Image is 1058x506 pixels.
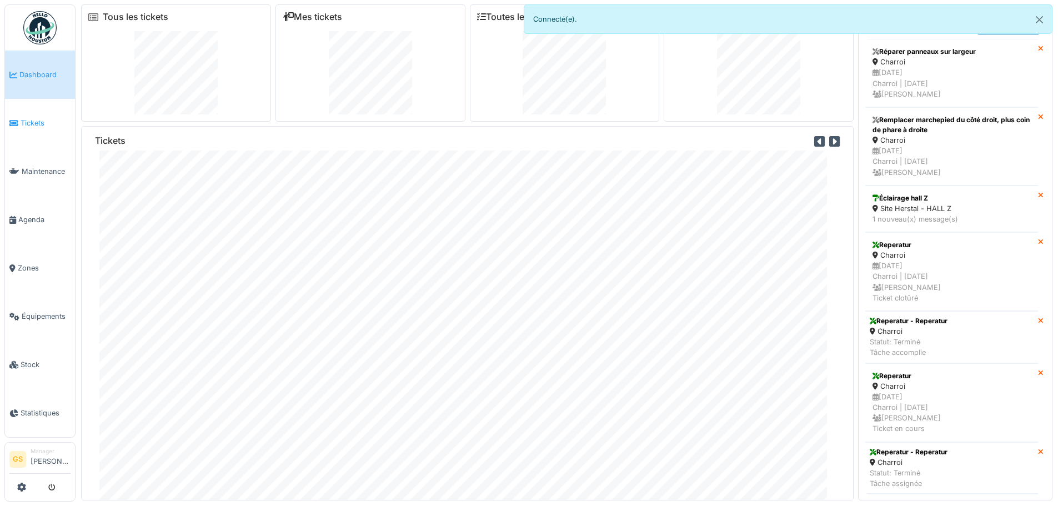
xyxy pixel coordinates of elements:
span: Maintenance [22,166,71,177]
div: Charroi [873,57,1031,67]
a: Mes tickets [283,12,342,22]
div: Réparer panneaux sur largeur [873,47,1031,57]
a: Remplacer marchepied du côté droit, plus coin de phare à droite Charroi [DATE]Charroi | [DATE] [P... [865,107,1038,186]
a: Zones [5,244,75,292]
div: 1 nouveau(x) message(s) [873,214,1031,224]
div: Charroi [873,135,1031,146]
a: Reperatur Charroi [DATE]Charroi | [DATE] [PERSON_NAME]Ticket en cours [865,363,1038,442]
span: Stock [21,359,71,370]
div: [DATE] Charroi | [DATE] [PERSON_NAME] [873,67,1031,99]
a: Tous les tickets [103,12,168,22]
a: GS Manager[PERSON_NAME] [9,447,71,474]
div: Reperatur - Reperatur [870,447,947,457]
span: Équipements [22,311,71,322]
div: Reperatur - Reperatur [870,316,947,326]
div: [DATE] Charroi | [DATE] [PERSON_NAME] [873,146,1031,178]
li: [PERSON_NAME] [31,447,71,471]
div: Reperatur [873,371,1031,381]
div: Site Herstal - HALL Z [873,203,1031,214]
h6: Tickets [95,136,126,146]
a: Reperatur - Reperatur Charroi Statut: TerminéTâche accomplie [865,311,1038,363]
div: Charroi [870,457,947,468]
div: [DATE] Charroi | [DATE] [PERSON_NAME] Ticket en cours [873,392,1031,434]
a: Toutes les tâches [477,12,560,22]
div: Statut: Terminé Tâche accomplie [870,337,947,358]
a: Stock [5,340,75,389]
a: Maintenance [5,147,75,196]
a: Dashboard [5,51,75,99]
a: Statistiques [5,389,75,437]
span: Zones [18,263,71,273]
a: Éclairage hall Z Site Herstal - HALL Z 1 nouveau(x) message(s) [865,186,1038,232]
span: Dashboard [19,69,71,80]
a: Tickets [5,99,75,147]
span: Tickets [21,118,71,128]
div: Charroi [873,381,1031,392]
div: Remplacer marchepied du côté droit, plus coin de phare à droite [873,115,1031,135]
a: Reperatur - Reperatur Charroi Statut: TerminéTâche assignée [865,442,1038,494]
div: Statut: Terminé Tâche assignée [870,468,947,489]
a: Agenda [5,196,75,244]
button: Close [1027,5,1052,34]
div: Charroi [873,250,1031,260]
span: Agenda [18,214,71,225]
div: Manager [31,447,71,455]
span: Statistiques [21,408,71,418]
div: [DATE] Charroi | [DATE] [PERSON_NAME] Ticket clotûré [873,260,1031,303]
div: Charroi [870,326,947,337]
a: Équipements [5,292,75,340]
div: Éclairage hall Z [873,193,1031,203]
a: Reperatur Charroi [DATE]Charroi | [DATE] [PERSON_NAME]Ticket clotûré [865,232,1038,311]
div: Connecté(e). [524,4,1053,34]
div: Reperatur [873,240,1031,250]
img: Badge_color-CXgf-gQk.svg [23,11,57,44]
a: Réparer panneaux sur largeur Charroi [DATE]Charroi | [DATE] [PERSON_NAME] [865,39,1038,107]
li: GS [9,451,26,468]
